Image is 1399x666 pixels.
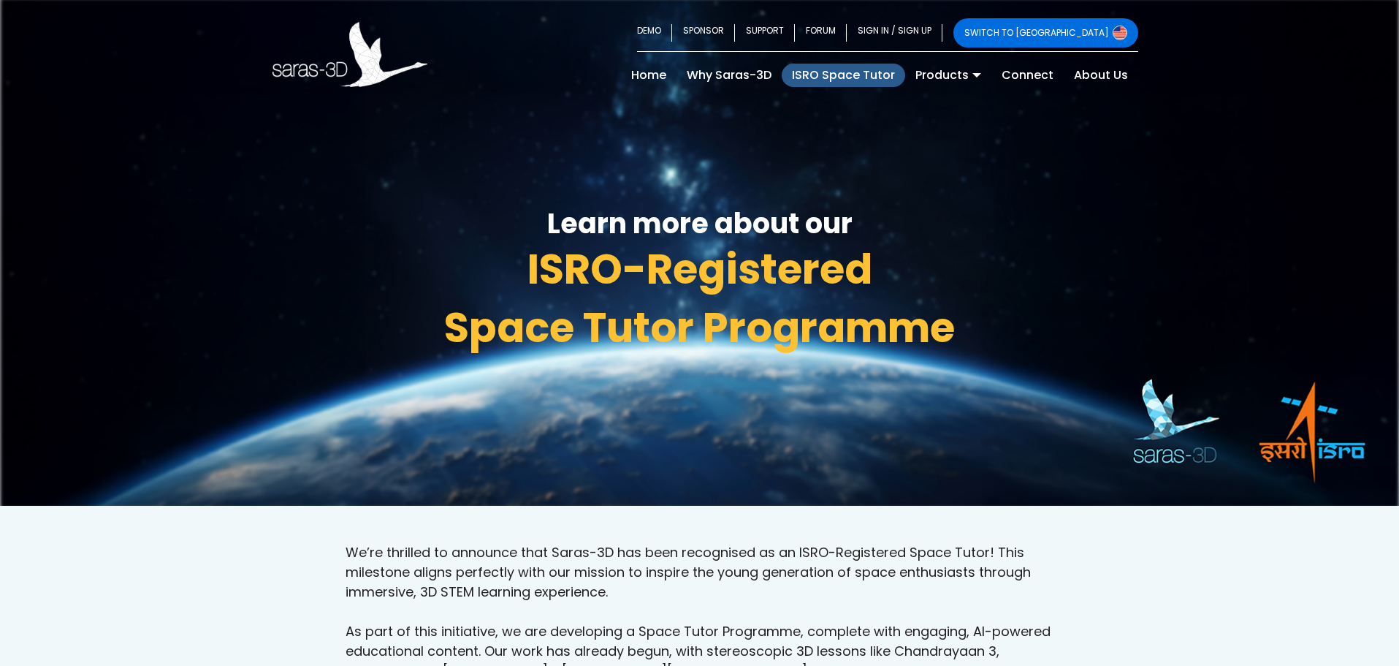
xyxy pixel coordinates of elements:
[672,18,735,48] a: SPONSOR
[782,64,905,87] a: ISRO Space Tutor
[676,64,782,87] a: Why Saras-3D
[527,241,872,298] span: ISRO-Registered
[953,18,1138,48] a: SWITCH TO [GEOGRAPHIC_DATA]
[637,18,672,48] a: DEMO
[795,18,847,48] a: FORUM
[272,210,1127,238] h3: Learn more about our
[444,299,955,357] span: Space Tutor Programme
[1064,64,1138,87] a: About Us
[735,18,795,48] a: SUPPORT
[847,18,942,48] a: SIGN IN / SIGN UP
[621,64,676,87] a: Home
[991,64,1064,87] a: Connect
[272,22,428,87] img: Saras 3D
[905,64,991,87] a: Products
[1113,26,1127,40] img: Switch to USA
